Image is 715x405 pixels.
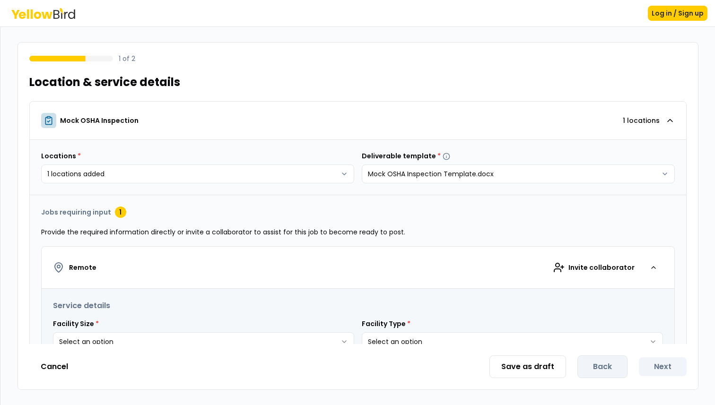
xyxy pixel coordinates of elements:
[362,151,450,161] label: Deliverable template
[53,300,663,311] h3: Service details
[42,247,674,289] button: RemoteInvite collaborator
[69,263,96,272] h4: Remote
[368,169,494,179] span: Mock OSHA Inspection Template.docx
[362,164,675,183] button: Mock OSHA Inspection Template.docx
[47,169,105,179] span: 1 locations added
[60,116,139,125] p: Mock OSHA Inspection
[362,319,410,328] label: Facility Type
[41,151,81,161] label: Locations
[548,258,640,277] button: Invite collaborator
[119,54,135,63] p: 1 of 2
[623,116,660,125] p: 1 locations
[648,6,707,21] button: Log in / Sign up
[30,102,686,139] button: Mock OSHA Inspection1 locations
[29,357,79,376] button: Cancel
[29,75,180,90] h1: Location & service details
[568,263,635,272] span: Invite collaborator
[41,207,111,217] h3: Jobs requiring input
[489,355,566,378] button: Save as draft
[41,164,354,183] button: 1 locations added
[53,319,99,328] label: Facility Size
[115,207,126,218] div: 1
[41,227,675,237] p: Provide the required information directly or invite a collaborator to assist for this job to beco...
